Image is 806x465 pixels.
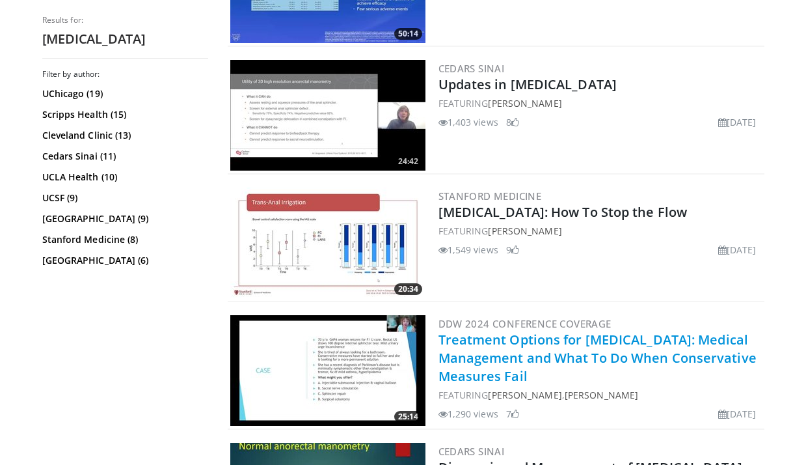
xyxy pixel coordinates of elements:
[230,188,425,298] img: 6d53f29f-a7da-4d2f-9b14-1b7144786178.300x170_q85_crop-smart_upscale.jpg
[42,129,205,142] a: Cleveland Clinic (13)
[438,445,505,458] a: Cedars Sinai
[718,407,757,421] li: [DATE]
[394,28,422,40] span: 50:14
[42,191,205,204] a: UCSF (9)
[438,203,688,221] a: [MEDICAL_DATA]: How To Stop the Flow
[42,108,205,121] a: Scripps Health (15)
[42,233,205,246] a: Stanford Medicine (8)
[438,388,762,402] div: FEATURING ,
[718,243,757,257] li: [DATE]
[438,224,762,238] div: FEATURING
[488,225,561,237] a: [PERSON_NAME]
[438,115,498,129] li: 1,403 views
[506,243,519,257] li: 9
[230,315,425,426] a: 25:14
[42,150,205,163] a: Cedars Sinai (11)
[42,254,205,267] a: [GEOGRAPHIC_DATA] (6)
[42,15,208,25] p: Results for:
[718,115,757,129] li: [DATE]
[438,317,611,330] a: DDW 2024 Conference Coverage
[506,407,519,421] li: 7
[438,243,498,257] li: 1,549 views
[42,31,208,48] h2: [MEDICAL_DATA]
[230,188,425,298] a: 20:34
[394,411,422,423] span: 25:14
[42,69,208,79] h3: Filter by author:
[565,389,638,401] a: [PERSON_NAME]
[506,115,519,129] li: 8
[438,96,762,110] div: FEATURING
[230,315,425,426] img: b7eea5dc-d156-4dd9-8157-66e891fb8dc4.300x170_q85_crop-smart_upscale.jpg
[42,171,205,184] a: UCLA Health (10)
[438,407,498,421] li: 1,290 views
[438,190,542,203] a: Stanford Medicine
[230,60,425,171] img: d55fc305-178d-4358-978f-95f8dea6865c.300x170_q85_crop-smart_upscale.jpg
[230,60,425,171] a: 24:42
[394,283,422,295] span: 20:34
[394,156,422,167] span: 24:42
[438,62,505,75] a: Cedars Sinai
[438,76,617,93] a: Updates in [MEDICAL_DATA]
[488,389,561,401] a: [PERSON_NAME]
[438,331,757,385] a: Treatment Options for [MEDICAL_DATA]: Medical Management and What To Do When Conservative Measure...
[488,97,561,109] a: [PERSON_NAME]
[42,212,205,225] a: [GEOGRAPHIC_DATA] (9)
[42,87,205,100] a: UChicago (19)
